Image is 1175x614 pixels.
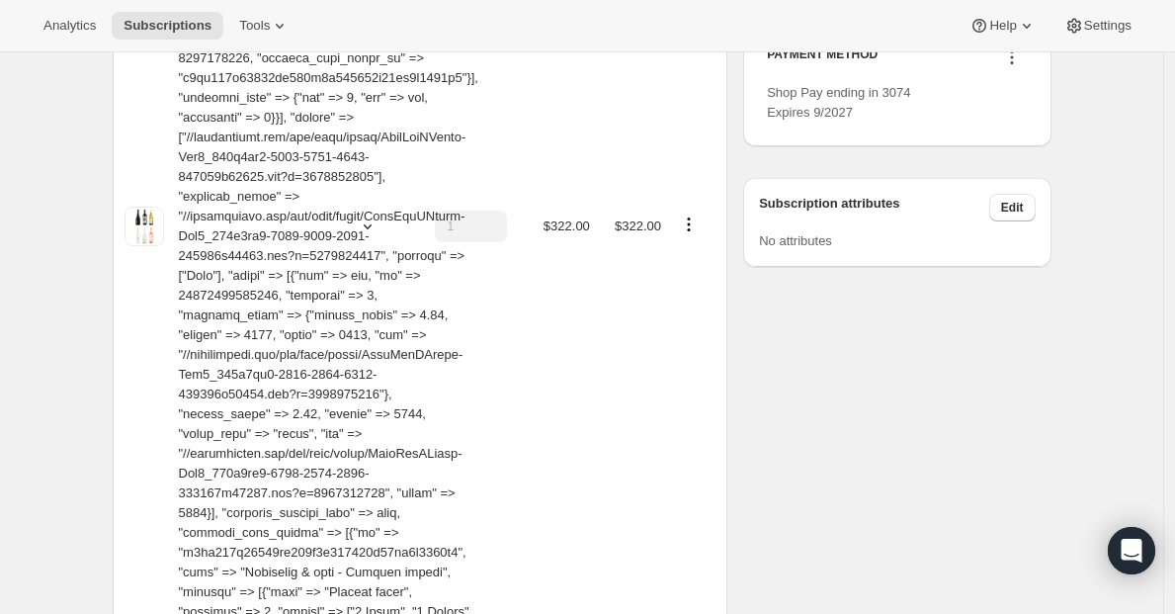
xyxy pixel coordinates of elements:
span: $322.00 [615,219,661,233]
span: $322.00 [544,219,590,233]
span: Analytics [43,18,96,34]
span: Help [989,18,1016,34]
button: Help [958,12,1048,40]
div: Open Intercom Messenger [1108,527,1155,574]
button: Edit [989,194,1036,221]
button: Tools [227,12,301,40]
span: Shop Pay ending in 3074 Expires 9/2027 [767,85,910,120]
button: Product actions [673,214,705,235]
button: Subscriptions [112,12,223,40]
h3: Subscription attributes [759,194,989,221]
button: Settings [1052,12,1143,40]
span: Tools [239,18,270,34]
span: No attributes [759,233,832,248]
span: Settings [1084,18,1132,34]
span: Edit [1001,200,1024,216]
span: Subscriptions [124,18,211,34]
button: Analytics [32,12,108,40]
h3: PAYMENT METHOD [767,46,878,73]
